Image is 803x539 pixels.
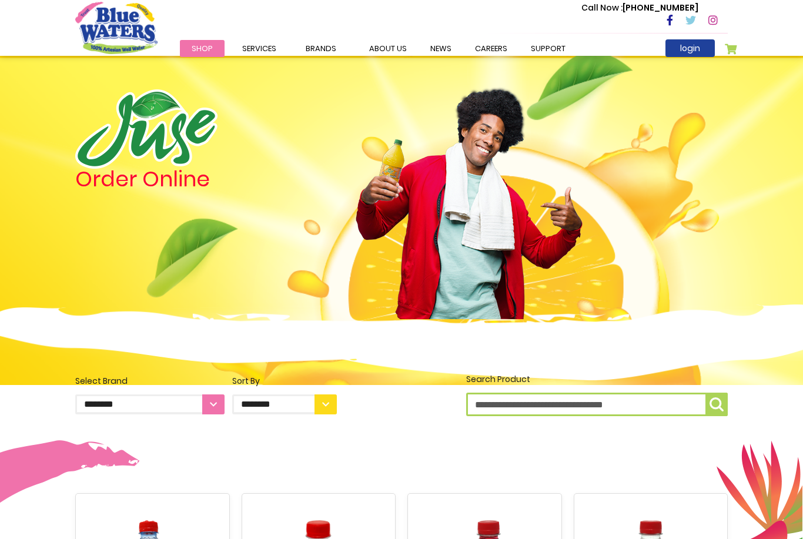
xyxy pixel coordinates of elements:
[463,40,519,57] a: careers
[665,39,715,57] a: login
[75,2,158,53] a: store logo
[581,2,698,14] p: [PHONE_NUMBER]
[180,40,225,57] a: Shop
[705,393,728,416] button: Search Product
[710,397,724,411] img: search-icon.png
[192,43,213,54] span: Shop
[242,43,276,54] span: Services
[581,2,623,14] span: Call Now :
[357,40,419,57] a: about us
[419,40,463,57] a: News
[354,68,584,319] img: man.png
[519,40,577,57] a: support
[232,394,337,414] select: Sort By
[230,40,288,57] a: Services
[75,89,218,169] img: logo
[75,169,337,190] h4: Order Online
[75,375,225,414] label: Select Brand
[306,43,336,54] span: Brands
[232,375,337,387] div: Sort By
[466,373,728,416] label: Search Product
[75,394,225,414] select: Select Brand
[294,40,348,57] a: Brands
[466,393,728,416] input: Search Product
